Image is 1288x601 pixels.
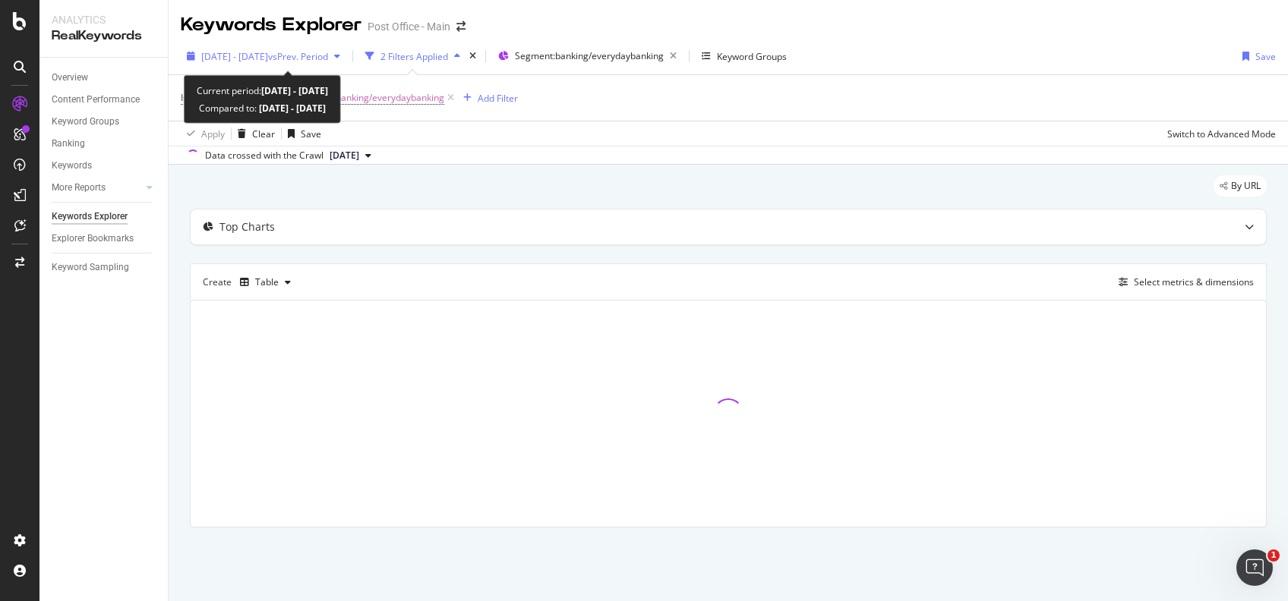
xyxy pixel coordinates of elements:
a: Content Performance [52,92,157,108]
button: [DATE] [324,146,377,165]
button: Clear [232,121,275,146]
button: Table [234,270,297,294]
b: [DATE] - [DATE] [261,84,328,97]
div: Keywords Explorer [181,12,361,38]
div: Switch to Advanced Mode [1167,127,1276,140]
div: Save [301,127,321,140]
div: More Reports [52,180,106,196]
div: RealKeywords [52,27,156,45]
div: Table [255,278,279,287]
div: Add Filter [478,92,518,105]
div: Content Performance [52,92,140,108]
div: legacy label [1214,175,1267,197]
div: Keywords Explorer [52,209,128,225]
iframe: Intercom live chat [1236,549,1273,586]
a: Keyword Groups [52,114,157,130]
div: Keyword Sampling [52,260,129,275]
div: Save [1255,50,1276,63]
div: arrow-right-arrow-left [456,21,466,32]
button: Segment:banking/everydaybanking [492,44,683,68]
span: 2025 Sep. 22nd [330,149,359,162]
button: Save [1236,44,1276,68]
div: times [466,49,479,64]
a: More Reports [52,180,142,196]
b: [DATE] - [DATE] [257,102,326,115]
div: Compared to: [199,99,326,117]
button: Select metrics & dimensions [1113,273,1254,291]
div: Post Office - Main [368,19,450,34]
button: Apply [181,121,225,146]
span: vs Prev. Period [268,50,328,63]
div: Apply [201,127,225,140]
a: Overview [52,70,157,86]
a: Keywords Explorer [52,209,157,225]
div: Keyword Groups [717,50,787,63]
div: Top Charts [219,219,275,234]
div: Explorer Bookmarks [52,231,134,247]
button: Switch to Advanced Mode [1161,121,1276,146]
span: Segment: banking/everydaybanking [515,49,664,62]
div: Clear [252,127,275,140]
button: 2 Filters Applied [359,44,466,68]
button: Add Filter [457,89,518,107]
span: 1 [1267,549,1280,562]
a: Ranking [52,136,157,152]
a: Keyword Sampling [52,260,157,275]
div: Overview [52,70,88,86]
div: 2 Filters Applied [380,50,448,63]
span: By URL [1231,181,1261,190]
button: Save [282,121,321,146]
span: Is Branded [181,91,226,104]
span: banking/everydaybanking [336,87,444,109]
div: Analytics [52,12,156,27]
div: Ranking [52,136,85,152]
a: Keywords [52,158,157,174]
div: Keyword Groups [52,114,119,130]
div: Create [203,270,297,294]
button: Keyword Groups [696,44,793,68]
a: Explorer Bookmarks [52,231,157,247]
div: Select metrics & dimensions [1134,275,1254,288]
button: [DATE] - [DATE]vsPrev. Period [181,44,346,68]
div: Data crossed with the Crawl [205,149,324,162]
span: [DATE] - [DATE] [201,50,268,63]
div: Keywords [52,158,92,174]
div: Current period: [197,82,328,99]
